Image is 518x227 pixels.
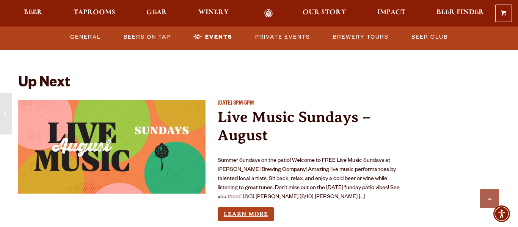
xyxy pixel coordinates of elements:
div: Accessibility Menu [493,205,510,222]
span: Taprooms [74,9,115,16]
a: Beer Finder [432,9,489,18]
a: Events [190,28,235,46]
a: View event details [18,100,206,194]
a: Scroll to top [480,189,499,208]
a: Our Story [298,9,351,18]
a: Beers on Tap [121,28,174,46]
a: Learn more about Live Music Sundays – August [218,207,274,221]
span: Gear [146,9,167,16]
a: Live Music Sundays – August [218,108,370,144]
span: Winery [198,9,229,16]
h2: Up Next [18,76,70,92]
span: Impact [377,9,405,16]
span: Our Story [303,9,346,16]
span: [DATE] [218,101,232,107]
a: Gear [141,9,172,18]
a: Brewery Tours [330,28,392,46]
span: Beer [24,9,42,16]
a: Beer [19,9,47,18]
p: Summer Sundays on the patio! Welcome to FREE Live Music Sundays at [PERSON_NAME] Brewing Company!... [218,157,405,202]
a: General [67,28,104,46]
span: 3PM-5PM [233,101,254,107]
a: Odell Home [254,9,283,18]
a: Impact [372,9,410,18]
a: Taprooms [69,9,120,18]
a: Winery [193,9,234,18]
span: Beer Finder [436,9,484,16]
a: Private Events [252,28,313,46]
a: Beer Club [408,28,451,46]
